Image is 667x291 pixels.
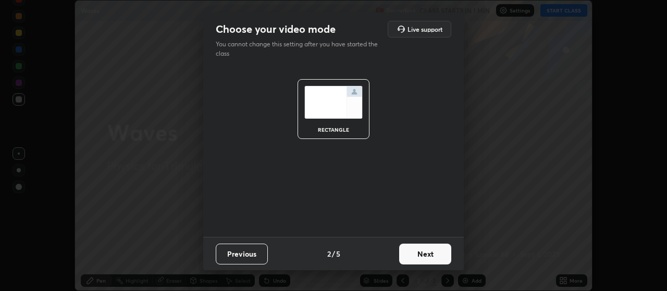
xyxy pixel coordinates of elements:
div: rectangle [313,127,354,132]
h4: 2 [327,248,331,259]
h4: / [332,248,335,259]
h2: Choose your video mode [216,22,336,36]
button: Previous [216,244,268,264]
button: Next [399,244,451,264]
h4: 5 [336,248,340,259]
p: You cannot change this setting after you have started the class [216,40,385,58]
h5: Live support [407,26,442,32]
img: normalScreenIcon.ae25ed63.svg [304,86,363,119]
